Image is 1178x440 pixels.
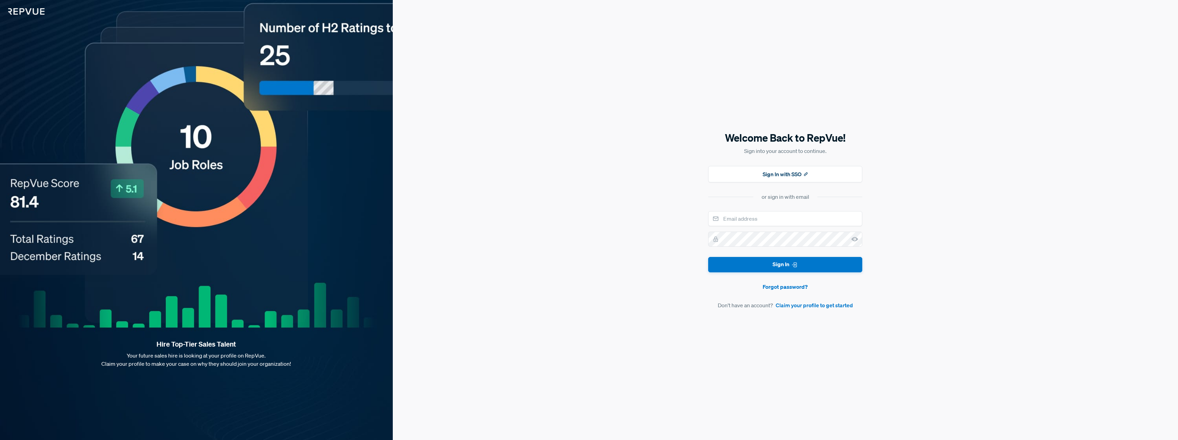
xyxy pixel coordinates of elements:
[708,166,862,182] button: Sign In with SSO
[708,257,862,272] button: Sign In
[11,340,382,349] strong: Hire Top-Tier Sales Talent
[708,147,862,155] p: Sign into your account to continue.
[11,351,382,368] p: Your future sales hire is looking at your profile on RepVue. Claim your profile to make your case...
[708,211,862,226] input: Email address
[708,131,862,145] h5: Welcome Back to RepVue!
[708,301,862,309] article: Don't have an account?
[708,283,862,291] a: Forgot password?
[776,301,853,309] a: Claim your profile to get started
[762,193,809,201] div: or sign in with email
